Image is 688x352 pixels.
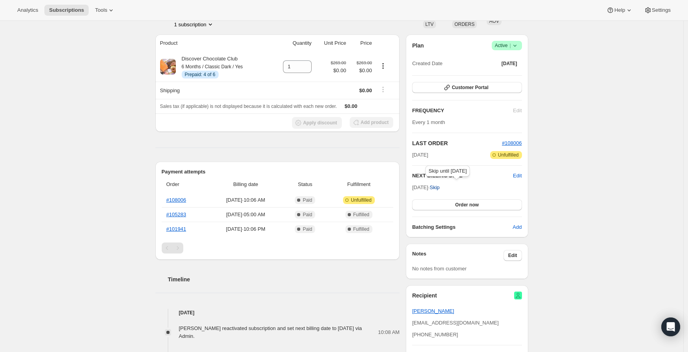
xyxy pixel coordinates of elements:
[412,60,442,67] span: Created Date
[351,67,372,75] span: $0.00
[614,7,625,13] span: Help
[13,5,43,16] button: Analytics
[425,22,434,27] span: LTV
[331,60,346,65] small: $269.00
[495,42,519,49] span: Active
[497,58,522,69] button: [DATE]
[162,176,208,193] th: Order
[44,5,89,16] button: Subscriptions
[502,140,522,146] a: #108006
[303,226,312,232] span: Paid
[329,181,389,188] span: Fulfillment
[160,59,176,75] img: product img
[513,223,522,231] span: Add
[455,202,479,208] span: Order now
[210,181,281,188] span: Billing date
[412,119,445,125] span: Every 1 month
[639,5,675,16] button: Settings
[412,42,424,49] h2: Plan
[174,20,214,28] button: Product actions
[412,320,498,326] span: [EMAIL_ADDRESS][DOMAIN_NAME]
[166,212,186,217] a: #105283
[412,82,522,93] button: Customer Portal
[412,292,437,299] h2: Recipient
[185,71,215,78] span: Prepaid: 4 of 6
[412,266,467,272] span: No notes from customer
[504,250,522,261] button: Edit
[286,181,324,188] span: Status
[661,317,680,336] div: Open Intercom Messenger
[331,67,346,75] span: $0.00
[412,172,513,180] h2: NEXT BILLING DATE
[160,104,337,109] span: Sales tax (if applicable) is not displayed because it is calculated with each new order.
[513,172,522,180] button: Edit
[271,35,314,52] th: Quantity
[349,35,374,52] th: Price
[377,62,389,70] button: Product actions
[353,226,369,232] span: Fulfilled
[425,181,444,194] button: Skip
[412,308,454,314] a: [PERSON_NAME]
[412,184,440,190] span: [DATE] ·
[378,328,400,336] span: 10:08 AM
[602,5,637,16] button: Help
[489,18,499,24] span: AOV
[210,225,281,233] span: [DATE] · 10:06 PM
[353,212,369,218] span: Fulfilled
[179,325,362,339] span: [PERSON_NAME] reactivated subscription and set next billing date to [DATE] via Admin.
[509,42,511,49] span: |
[95,7,107,13] span: Tools
[498,152,519,158] span: Unfulfilled
[303,197,312,203] span: Paid
[412,139,502,147] h2: LAST ORDER
[166,197,186,203] a: #108006
[155,35,271,52] th: Product
[351,197,372,203] span: Unfulfilled
[182,64,243,69] small: 6 Months / Classic Dark / Yes
[359,88,372,93] span: $0.00
[502,139,522,147] button: #108006
[155,309,400,317] h4: [DATE]
[652,7,671,13] span: Settings
[49,7,84,13] span: Subscriptions
[454,22,474,27] span: ORDERS
[412,250,504,261] h3: Notes
[162,243,394,254] nav: Pagination
[412,151,428,159] span: [DATE]
[377,85,389,94] button: Shipping actions
[345,103,358,109] span: $0.00
[508,252,517,259] span: Edit
[430,184,440,192] span: Skip
[502,60,517,67] span: [DATE]
[210,211,281,219] span: [DATE] · 05:00 AM
[303,212,312,218] span: Paid
[357,60,372,65] small: $269.00
[452,84,488,91] span: Customer Portal
[412,223,513,231] h6: Batching Settings
[166,226,186,232] a: #101941
[412,332,458,337] span: [PHONE_NUMBER]
[412,107,513,115] h2: FREQUENCY
[155,82,271,99] th: Shipping
[314,35,349,52] th: Unit Price
[17,7,38,13] span: Analytics
[162,168,394,176] h2: Payment attempts
[176,55,243,78] div: Discover Chocolate Club
[412,199,522,210] button: Order now
[90,5,120,16] button: Tools
[168,275,400,283] h2: Timeline
[210,196,281,204] span: [DATE] · 10:06 AM
[508,221,526,233] button: Add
